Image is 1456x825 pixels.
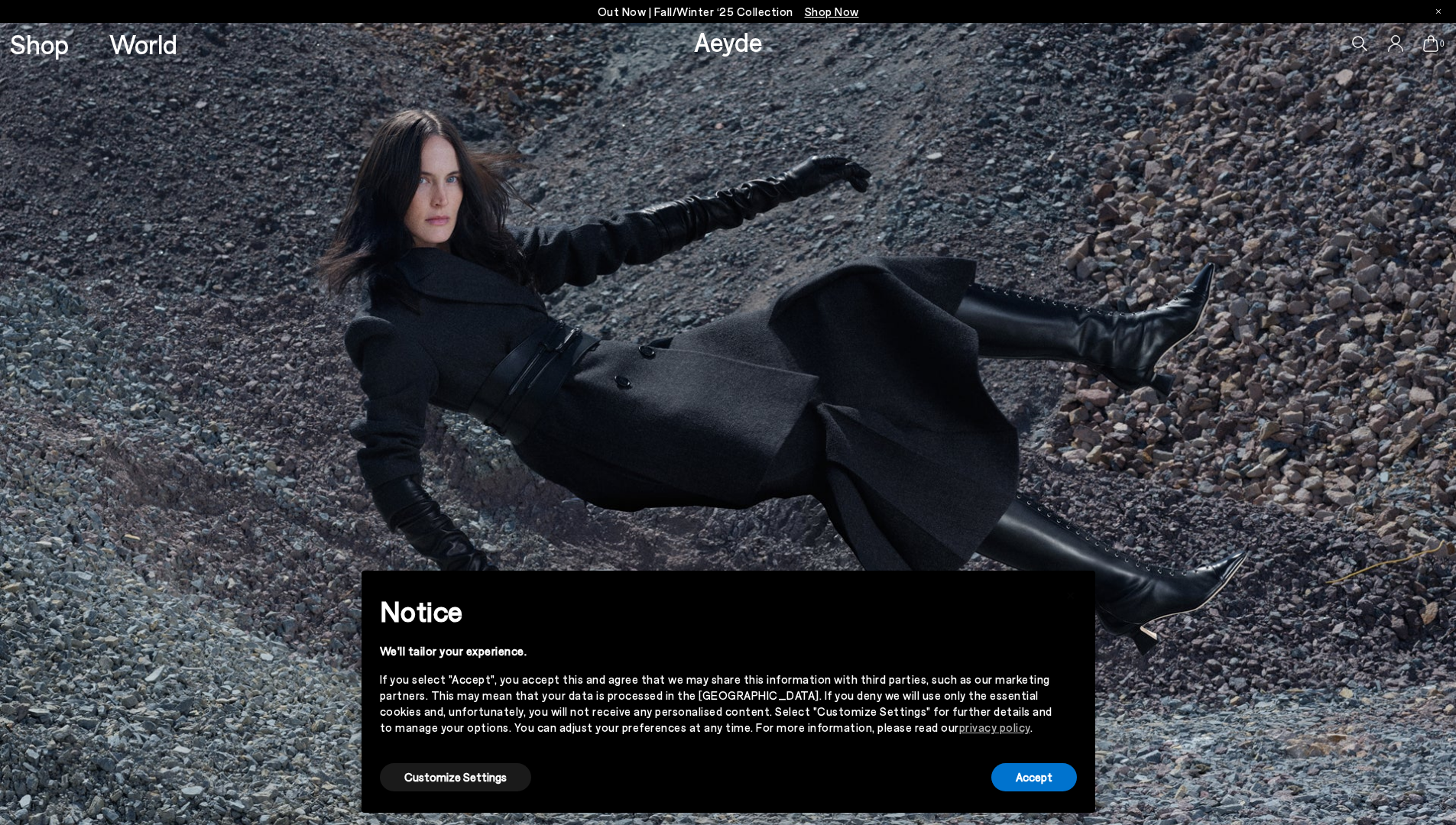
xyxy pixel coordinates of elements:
p: Out Now | Fall/Winter ‘25 Collection [598,2,859,21]
div: We'll tailor your experience. [380,643,1052,659]
span: 0 [1438,40,1446,48]
span: × [1065,582,1076,604]
span: Navigate to /collections/new-in [805,5,859,18]
button: Customize Settings [380,763,531,791]
a: privacy policy [959,720,1030,734]
div: If you select "Accept", you accept this and agree that we may share this information with third p... [380,671,1052,736]
a: Aeyde [694,25,763,57]
button: Close this notice [1052,575,1089,612]
h2: Notice [380,591,1052,631]
button: Accept [991,763,1077,791]
a: Shop [10,31,69,57]
a: World [109,31,177,57]
a: 0 [1423,35,1438,52]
